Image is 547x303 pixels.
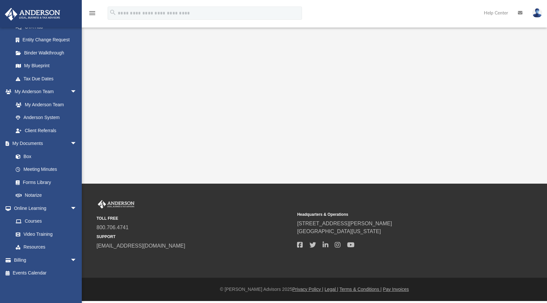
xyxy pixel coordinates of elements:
[5,267,87,280] a: Events Calendar
[70,137,83,151] span: arrow_drop_down
[9,241,83,254] a: Resources
[9,72,87,85] a: Tax Due Dates
[297,221,392,226] a: [STREET_ADDRESS][PERSON_NAME]
[97,243,185,249] a: [EMAIL_ADDRESS][DOMAIN_NAME]
[9,163,83,176] a: Meeting Minutes
[5,202,83,215] a: Online Learningarrow_drop_down
[9,98,80,111] a: My Anderson Team
[9,124,83,137] a: Client Referrals
[88,9,96,17] i: menu
[340,287,382,292] a: Terms & Conditions |
[297,212,493,217] small: Headquarters & Operations
[70,202,83,215] span: arrow_drop_down
[292,287,324,292] a: Privacy Policy |
[5,85,83,98] a: My Anderson Teamarrow_drop_down
[109,9,116,16] i: search
[532,8,542,18] img: User Pic
[9,46,87,59] a: Binder Walkthrough
[97,215,292,221] small: TOLL FREE
[97,234,292,240] small: SUPPORT
[9,111,83,124] a: Anderson System
[9,59,83,72] a: My Blueprint
[9,215,83,228] a: Courses
[325,287,338,292] a: Legal |
[82,286,547,293] div: © [PERSON_NAME] Advisors 2025
[3,8,62,21] img: Anderson Advisors Platinum Portal
[97,225,129,230] a: 800.706.4741
[70,85,83,99] span: arrow_drop_down
[9,228,80,241] a: Video Training
[9,33,87,47] a: Entity Change Request
[383,287,409,292] a: Pay Invoices
[88,12,96,17] a: menu
[5,137,83,150] a: My Documentsarrow_drop_down
[297,229,381,234] a: [GEOGRAPHIC_DATA][US_STATE]
[9,150,80,163] a: Box
[5,253,87,267] a: Billingarrow_drop_down
[70,253,83,267] span: arrow_drop_down
[9,176,80,189] a: Forms Library
[97,200,136,209] img: Anderson Advisors Platinum Portal
[9,189,83,202] a: Notarize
